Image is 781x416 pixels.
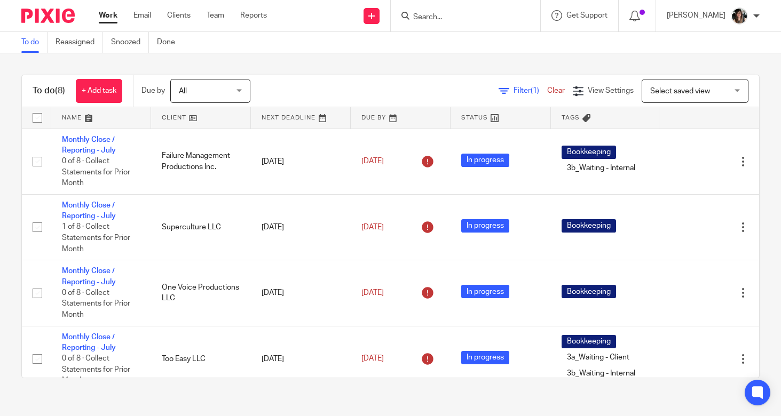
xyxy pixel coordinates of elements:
td: One Voice Productions LLC [151,260,251,326]
td: Too Easy LLC [151,326,251,391]
span: 3a_Waiting - Client [562,351,635,364]
span: 0 of 8 · Collect Statements for Prior Month [62,355,130,384]
span: Bookkeeping [562,285,616,298]
a: Reassigned [56,32,103,53]
span: All [179,87,187,95]
span: 1 of 8 · Collect Statements for Prior Month [62,223,130,253]
span: 0 of 8 · Collect Statements for Prior Month [62,289,130,318]
span: Get Support [566,12,608,19]
p: Due by [141,85,165,96]
span: [DATE] [361,289,384,297]
a: Team [207,10,224,21]
a: Monthly Close / Reporting - July [62,333,116,351]
span: In progress [461,351,509,364]
p: [PERSON_NAME] [667,10,725,21]
span: 3b_Waiting - Internal [562,162,641,175]
a: Work [99,10,117,21]
img: Pixie [21,9,75,23]
span: [DATE] [361,223,384,231]
span: Bookkeeping [562,219,616,233]
span: (1) [531,87,539,94]
a: Snoozed [111,32,149,53]
td: [DATE] [251,129,351,194]
span: In progress [461,154,509,167]
a: Monthly Close / Reporting - July [62,202,116,220]
a: Clear [547,87,565,94]
a: Email [133,10,151,21]
td: Superculture LLC [151,194,251,260]
span: Bookkeeping [562,335,616,348]
a: + Add task [76,79,122,103]
td: [DATE] [251,326,351,391]
span: [DATE] [361,355,384,363]
td: Failure Management Productions Inc. [151,129,251,194]
span: [DATE] [361,157,384,165]
span: 3b_Waiting - Internal [562,367,641,380]
a: Monthly Close / Reporting - July [62,136,116,154]
span: Filter [514,87,547,94]
td: [DATE] [251,194,351,260]
span: View Settings [588,87,634,94]
a: Reports [240,10,267,21]
span: 0 of 8 · Collect Statements for Prior Month [62,157,130,187]
span: In progress [461,285,509,298]
a: Monthly Close / Reporting - July [62,267,116,285]
input: Search [412,13,508,22]
a: Clients [167,10,191,21]
span: (8) [55,86,65,95]
span: Tags [562,115,580,121]
span: Select saved view [650,87,710,95]
img: IMG_2906.JPEG [731,7,748,25]
span: In progress [461,219,509,233]
a: To do [21,32,48,53]
span: Bookkeeping [562,146,616,159]
a: Done [157,32,183,53]
h1: To do [33,85,65,97]
td: [DATE] [251,260,351,326]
